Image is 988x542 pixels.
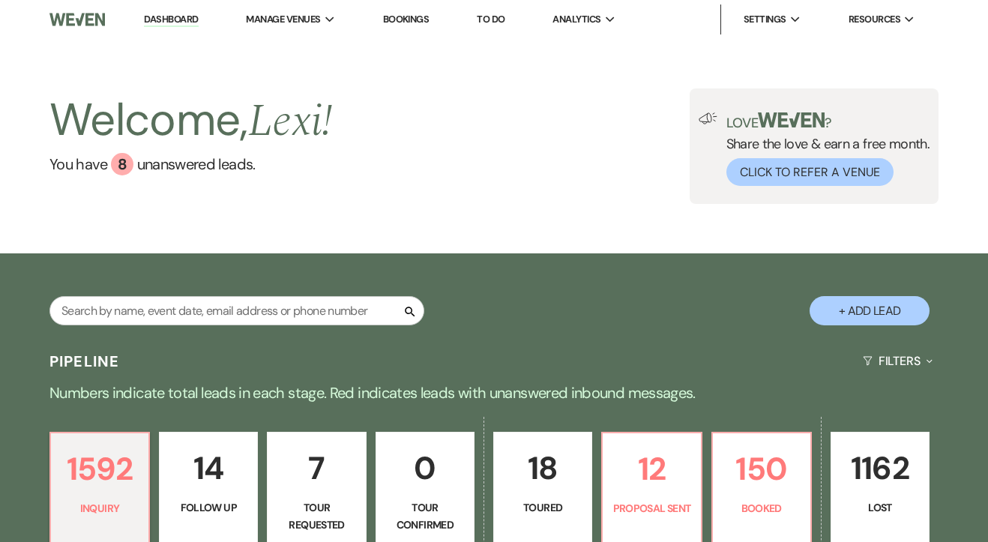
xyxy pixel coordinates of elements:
img: loud-speaker-illustration.svg [699,112,717,124]
span: Analytics [552,12,600,27]
p: 150 [722,444,801,494]
div: 8 [111,153,133,175]
input: Search by name, event date, email address or phone number [49,296,424,325]
span: Lexi ! [248,87,333,156]
p: Proposal Sent [612,500,691,517]
h3: Pipeline [49,351,120,372]
img: Weven Logo [49,4,106,35]
span: Settings [744,12,786,27]
p: Love ? [726,112,930,130]
p: Tour Requested [277,499,356,533]
span: Resources [849,12,900,27]
p: Inquiry [60,500,139,517]
p: Follow Up [169,499,248,516]
p: 7 [277,443,356,493]
a: Dashboard [144,13,198,27]
p: Tour Confirmed [385,499,465,533]
button: + Add Lead [810,296,930,325]
span: Manage Venues [246,12,320,27]
p: 12 [612,444,691,494]
a: To Do [477,13,504,25]
p: Booked [722,500,801,517]
p: Toured [503,499,582,516]
button: Filters [857,341,939,381]
p: 18 [503,443,582,493]
h2: Welcome, [49,88,333,153]
p: 14 [169,443,248,493]
img: weven-logo-green.svg [758,112,825,127]
button: Click to Refer a Venue [726,158,894,186]
a: You have 8 unanswered leads. [49,153,333,175]
p: 1592 [60,444,139,494]
p: 1162 [840,443,920,493]
p: 0 [385,443,465,493]
p: Lost [840,499,920,516]
div: Share the love & earn a free month. [717,112,930,186]
a: Bookings [383,13,430,25]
